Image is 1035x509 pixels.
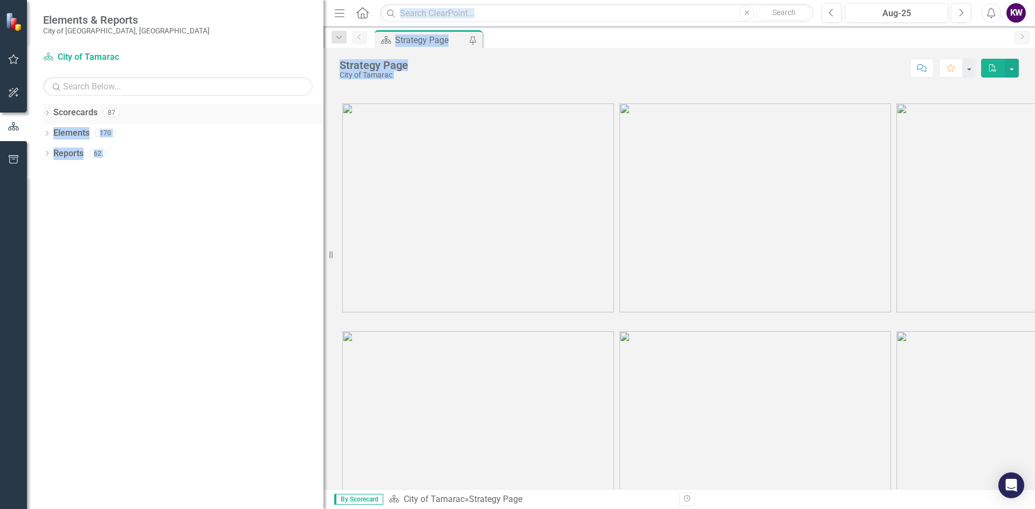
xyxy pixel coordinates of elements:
[43,13,210,26] span: Elements & Reports
[103,108,120,117] div: 87
[95,129,116,138] div: 170
[53,107,98,119] a: Scorecards
[469,494,522,504] div: Strategy Page
[380,4,813,23] input: Search ClearPoint...
[395,33,466,47] div: Strategy Page
[619,103,891,312] img: tamarac2%20v3.png
[848,7,944,20] div: Aug-25
[43,26,210,35] small: City of [GEOGRAPHIC_DATA], [GEOGRAPHIC_DATA]
[43,77,313,96] input: Search Below...
[998,472,1024,498] div: Open Intercom Messenger
[404,494,465,504] a: City of Tamarac
[389,493,671,506] div: »
[342,103,614,312] img: tamarac1%20v3.png
[772,8,796,17] span: Search
[53,127,89,140] a: Elements
[53,148,84,160] a: Reports
[340,71,408,79] div: City of Tamarac
[5,12,24,31] img: ClearPoint Strategy
[340,59,408,71] div: Strategy Page
[43,51,178,64] a: City of Tamarac
[1006,3,1026,23] button: KW
[89,149,106,158] div: 62
[757,5,811,20] button: Search
[845,3,948,23] button: Aug-25
[334,494,383,505] span: By Scorecard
